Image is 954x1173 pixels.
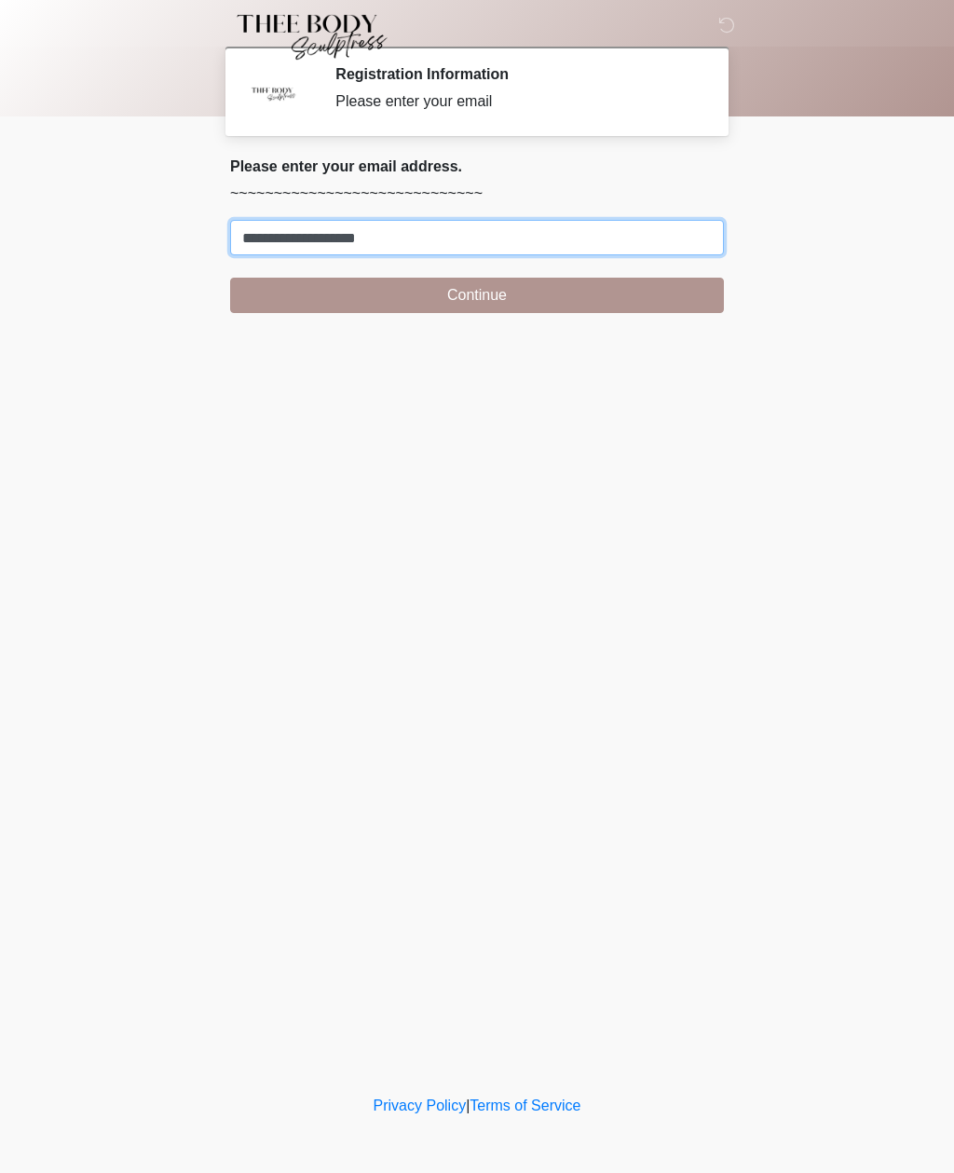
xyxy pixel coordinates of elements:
[211,14,402,61] img: Thee Body Sculptress Logo
[466,1098,470,1113] a: |
[230,278,724,313] button: Continue
[374,1098,467,1113] a: Privacy Policy
[470,1098,580,1113] a: Terms of Service
[335,90,696,113] div: Please enter your email
[244,65,300,121] img: Agent Avatar
[230,157,724,175] h2: Please enter your email address.
[230,183,724,205] p: ~~~~~~~~~~~~~~~~~~~~~~~~~~~~~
